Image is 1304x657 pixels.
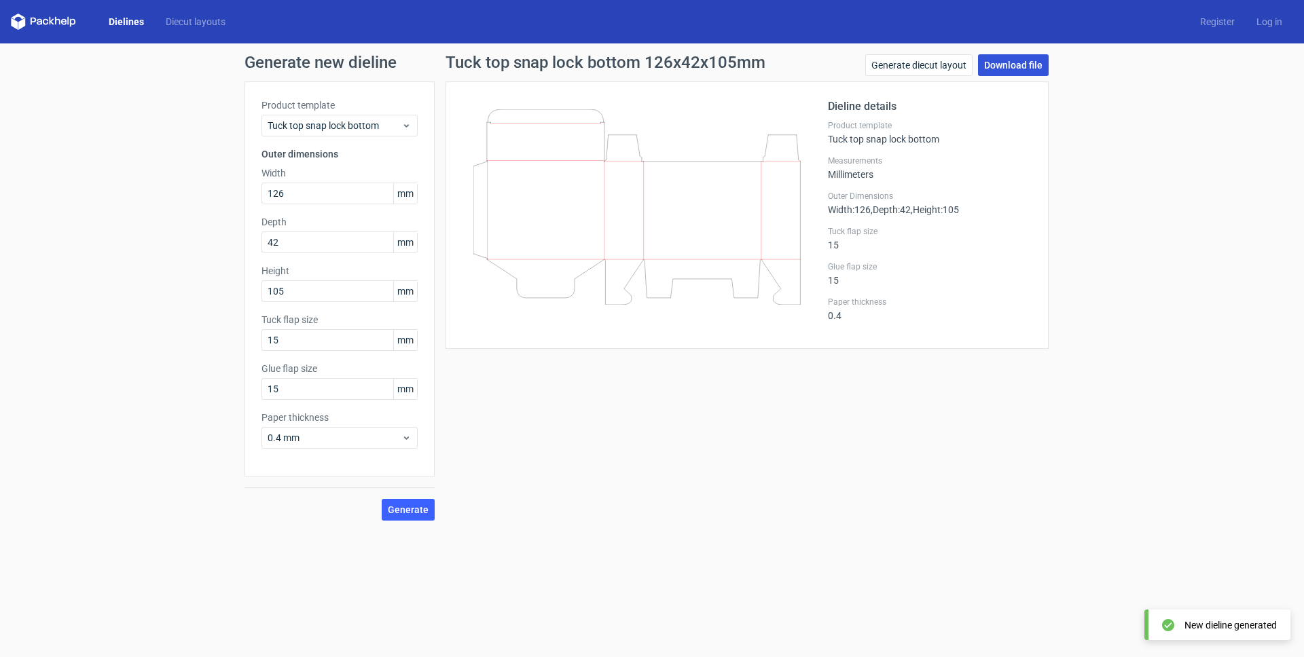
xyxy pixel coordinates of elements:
a: Download file [978,54,1049,76]
a: Diecut layouts [155,15,236,29]
label: Glue flap size [261,362,418,375]
label: Paper thickness [828,297,1032,307]
label: Width [261,166,418,180]
span: mm [393,281,417,301]
label: Product template [261,98,418,112]
label: Paper thickness [261,411,418,424]
span: , Depth : 42 [871,204,911,215]
label: Product template [828,120,1032,131]
label: Depth [261,215,418,229]
div: New dieline generated [1184,618,1277,632]
label: Glue flap size [828,261,1032,272]
a: Log in [1246,15,1293,29]
label: Measurements [828,155,1032,166]
label: Tuck flap size [261,313,418,326]
button: Generate [382,499,435,521]
a: Generate diecut layout [865,54,973,76]
span: mm [393,330,417,350]
label: Outer Dimensions [828,191,1032,202]
span: mm [393,379,417,399]
label: Height [261,264,418,278]
a: Register [1189,15,1246,29]
a: Dielines [98,15,155,29]
div: 0.4 [828,297,1032,321]
span: Tuck top snap lock bottom [268,119,401,132]
div: 15 [828,226,1032,250]
span: Width : 126 [828,204,871,215]
span: mm [393,183,417,204]
label: Tuck flap size [828,226,1032,237]
div: Millimeters [828,155,1032,180]
h1: Tuck top snap lock bottom 126x42x105mm [446,54,765,71]
h2: Dieline details [828,98,1032,115]
span: , Height : 105 [911,204,959,215]
div: 15 [828,261,1032,286]
h1: Generate new dieline [244,54,1059,71]
div: Tuck top snap lock bottom [828,120,1032,145]
span: Generate [388,505,429,514]
span: mm [393,232,417,252]
h3: Outer dimensions [261,147,418,161]
span: 0.4 mm [268,431,401,445]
